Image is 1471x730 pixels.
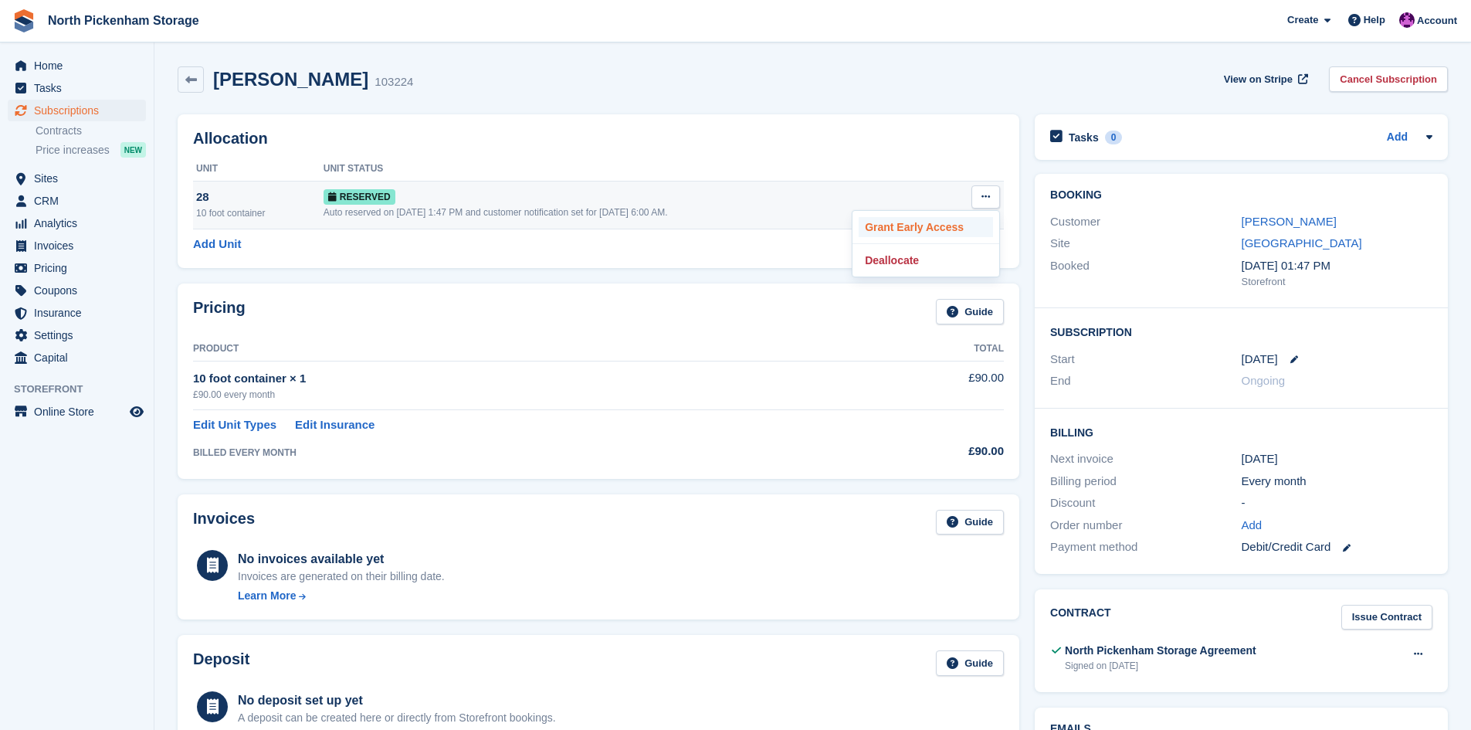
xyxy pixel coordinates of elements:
[1399,12,1415,28] img: James Gulliver
[34,190,127,212] span: CRM
[1387,129,1408,147] a: Add
[193,337,872,362] th: Product
[1341,605,1432,630] a: Issue Contract
[1050,424,1432,440] h2: Billing
[324,157,946,182] th: Unit Status
[193,446,872,460] div: BILLED EVERY MONTH
[34,280,127,301] span: Coupons
[8,257,146,279] a: menu
[324,205,946,219] div: Auto reserved on [DATE] 1:47 PM and customer notification set for [DATE] 6:00 AM.
[42,8,205,33] a: North Pickenham Storage
[213,69,368,90] h2: [PERSON_NAME]
[238,710,556,726] p: A deposit can be created here or directly from Storefront bookings.
[34,100,127,121] span: Subscriptions
[1105,131,1123,144] div: 0
[238,569,445,585] div: Invoices are generated on their billing date.
[36,141,146,158] a: Price increases NEW
[1050,494,1241,512] div: Discount
[859,250,993,270] a: Deallocate
[1050,372,1241,390] div: End
[1242,215,1337,228] a: [PERSON_NAME]
[34,235,127,256] span: Invoices
[936,510,1004,535] a: Guide
[375,73,413,91] div: 103224
[193,236,241,253] a: Add Unit
[34,324,127,346] span: Settings
[1050,324,1432,339] h2: Subscription
[36,143,110,158] span: Price increases
[324,189,395,205] span: Reserved
[196,188,324,206] div: 28
[8,100,146,121] a: menu
[238,588,445,604] a: Learn More
[1050,351,1241,368] div: Start
[14,382,154,397] span: Storefront
[1050,538,1241,556] div: Payment method
[8,190,146,212] a: menu
[1050,189,1432,202] h2: Booking
[193,650,249,676] h2: Deposit
[193,388,872,402] div: £90.00 every month
[34,302,127,324] span: Insurance
[295,416,375,434] a: Edit Insurance
[238,550,445,569] div: No invoices available yet
[1242,517,1263,535] a: Add
[1065,643,1256,659] div: North Pickenham Storage Agreement
[1287,12,1318,28] span: Create
[1050,473,1241,491] div: Billing period
[8,212,146,234] a: menu
[1242,538,1432,556] div: Debit/Credit Card
[859,217,993,237] a: Grant Early Access
[34,257,127,279] span: Pricing
[1242,257,1432,275] div: [DATE] 01:47 PM
[1218,66,1311,92] a: View on Stripe
[1242,473,1432,491] div: Every month
[193,157,324,182] th: Unit
[1050,450,1241,468] div: Next invoice
[36,124,146,138] a: Contracts
[872,337,1004,362] th: Total
[238,588,296,604] div: Learn More
[193,130,1004,148] h2: Allocation
[1242,351,1278,368] time: 2025-09-01 00:00:00 UTC
[1050,517,1241,535] div: Order number
[120,142,146,158] div: NEW
[34,212,127,234] span: Analytics
[8,302,146,324] a: menu
[1242,494,1432,512] div: -
[1417,13,1457,29] span: Account
[872,443,1004,460] div: £90.00
[1242,274,1432,290] div: Storefront
[8,168,146,189] a: menu
[1050,257,1241,290] div: Booked
[8,324,146,346] a: menu
[1242,236,1362,250] a: [GEOGRAPHIC_DATA]
[8,280,146,301] a: menu
[8,55,146,76] a: menu
[1069,131,1099,144] h2: Tasks
[8,235,146,256] a: menu
[34,401,127,423] span: Online Store
[1050,605,1111,630] h2: Contract
[8,77,146,99] a: menu
[34,347,127,368] span: Capital
[1242,374,1286,387] span: Ongoing
[1224,72,1293,87] span: View on Stripe
[34,77,127,99] span: Tasks
[193,370,872,388] div: 10 foot container × 1
[1050,235,1241,253] div: Site
[1329,66,1448,92] a: Cancel Subscription
[1065,659,1256,673] div: Signed on [DATE]
[196,206,324,220] div: 10 foot container
[193,416,276,434] a: Edit Unit Types
[872,361,1004,409] td: £90.00
[34,168,127,189] span: Sites
[1364,12,1385,28] span: Help
[127,402,146,421] a: Preview store
[936,650,1004,676] a: Guide
[8,401,146,423] a: menu
[12,9,36,32] img: stora-icon-8386f47178a22dfd0bd8f6a31ec36ba5ce8667c1dd55bd0f319d3a0aa187defe.svg
[8,347,146,368] a: menu
[34,55,127,76] span: Home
